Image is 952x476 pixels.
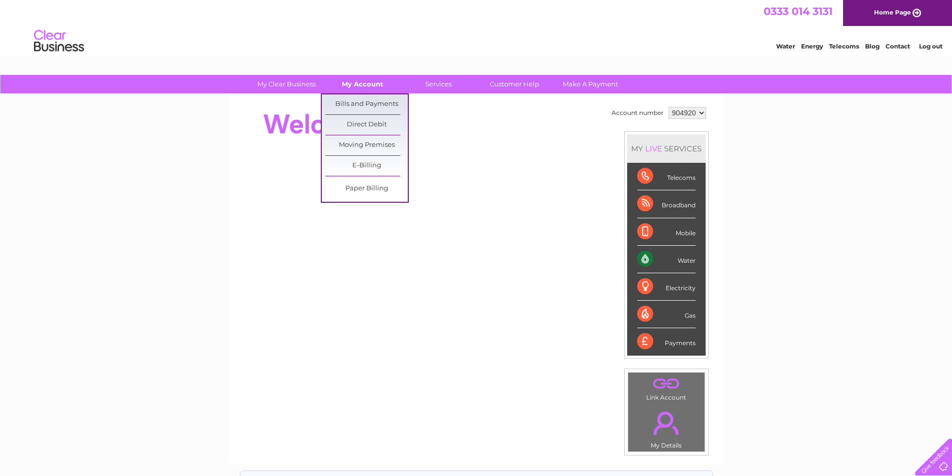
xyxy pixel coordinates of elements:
[628,372,705,404] td: Link Account
[240,5,713,48] div: Clear Business is a trading name of Verastar Limited (registered in [GEOGRAPHIC_DATA] No. 3667643...
[628,403,705,452] td: My Details
[473,75,556,93] a: Customer Help
[643,144,664,153] div: LIVE
[631,375,702,393] a: .
[627,134,706,163] div: MY SERVICES
[325,156,408,176] a: E-Billing
[549,75,632,93] a: Make A Payment
[609,104,666,121] td: Account number
[764,5,833,17] a: 0333 014 3131
[637,328,696,355] div: Payments
[637,301,696,328] div: Gas
[325,179,408,199] a: Paper Billing
[631,406,702,441] a: .
[245,75,328,93] a: My Clear Business
[829,42,859,50] a: Telecoms
[637,163,696,190] div: Telecoms
[919,42,943,50] a: Log out
[325,115,408,135] a: Direct Debit
[637,190,696,218] div: Broadband
[776,42,795,50] a: Water
[325,135,408,155] a: Moving Premises
[637,218,696,246] div: Mobile
[865,42,880,50] a: Blog
[33,26,84,56] img: logo.png
[397,75,480,93] a: Services
[801,42,823,50] a: Energy
[886,42,910,50] a: Contact
[325,94,408,114] a: Bills and Payments
[321,75,404,93] a: My Account
[637,273,696,301] div: Electricity
[637,246,696,273] div: Water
